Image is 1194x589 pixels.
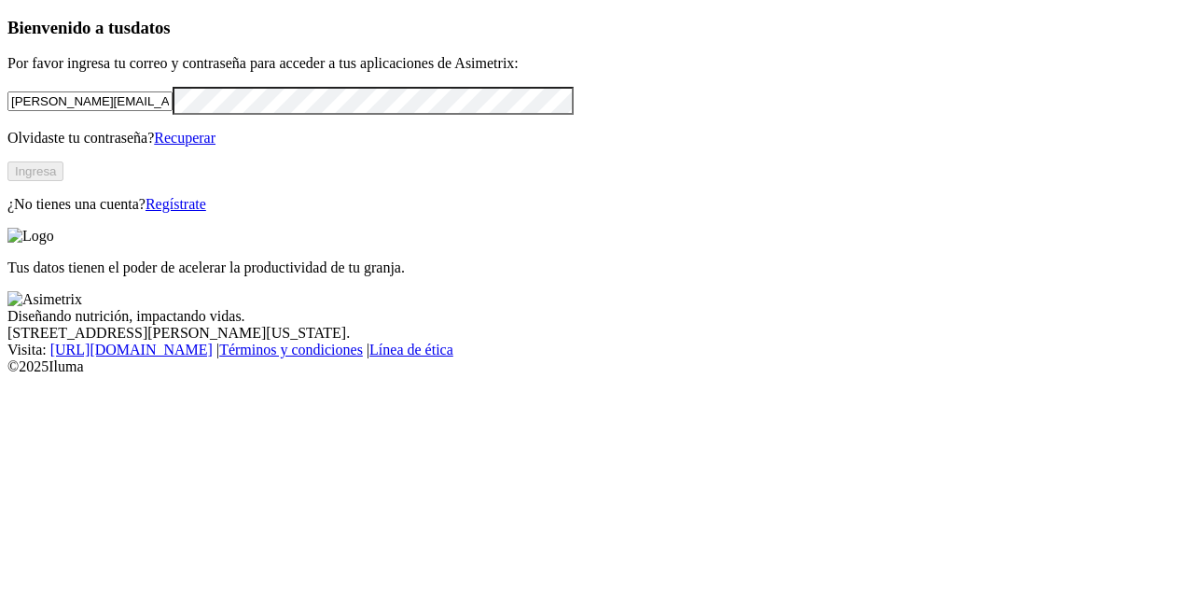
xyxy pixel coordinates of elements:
[7,161,63,181] button: Ingresa
[50,342,213,358] a: [URL][DOMAIN_NAME]
[7,55,1187,72] p: Por favor ingresa tu correo y contraseña para acceder a tus aplicaciones de Asimetrix:
[146,196,206,212] a: Regístrate
[7,91,173,111] input: Tu correo
[7,342,1187,358] div: Visita : | |
[7,325,1187,342] div: [STREET_ADDRESS][PERSON_NAME][US_STATE].
[7,358,1187,375] div: © 2025 Iluma
[219,342,363,358] a: Términos y condiciones
[7,228,54,245] img: Logo
[7,291,82,308] img: Asimetrix
[7,130,1187,147] p: Olvidaste tu contraseña?
[154,130,215,146] a: Recuperar
[7,259,1187,276] p: Tus datos tienen el poder de acelerar la productividad de tu granja.
[131,18,171,37] span: datos
[369,342,453,358] a: Línea de ética
[7,308,1187,325] div: Diseñando nutrición, impactando vidas.
[7,18,1187,38] h3: Bienvenido a tus
[7,196,1187,213] p: ¿No tienes una cuenta?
